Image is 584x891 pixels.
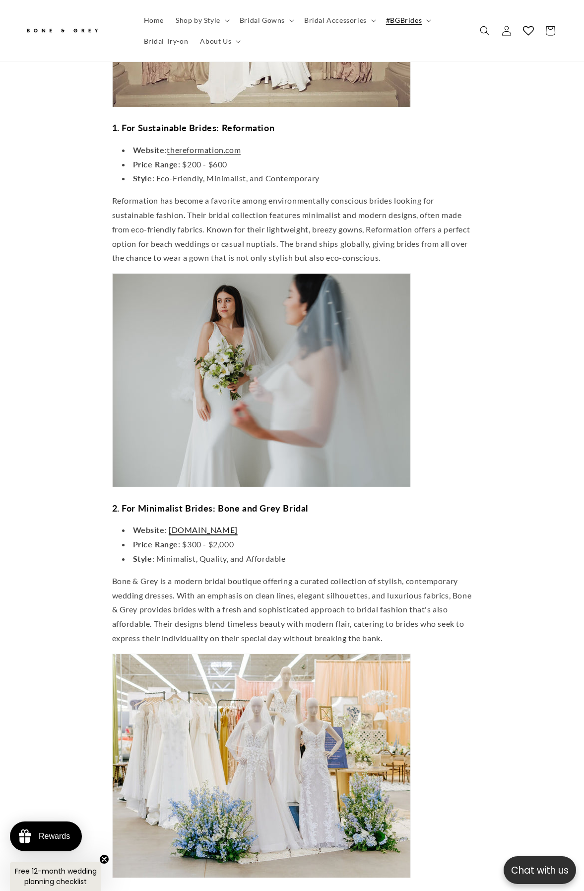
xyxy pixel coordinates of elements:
p: Reformation has become a favorite among environmentally conscious brides looking for sustainable ... [112,194,472,265]
li: : $200 - $600 [122,157,472,172]
span: Bridal Gowns [240,16,285,25]
summary: About Us [194,31,245,52]
span: Bridal Try-on [144,37,189,46]
a: Home [138,10,170,31]
strong: Website [133,525,165,534]
span: Bridal Accessories [304,16,367,25]
img: 7 Popular Bridal Gown Stores That Ship Globally | Bone and Grey Bridal | #BGBrides Blog [112,273,411,487]
img: 7 Popular Bridal Gown Stores That Ship Globally | Bone and Grey Bridal | #BGBrides Blog [112,654,411,878]
li: : $300 - $2,000 [122,537,472,552]
summary: Search [474,20,496,42]
span: thereformation [167,145,223,154]
summary: Bridal Gowns [234,10,298,31]
li: : [122,523,472,537]
span: About Us [200,37,231,46]
a: thereformation.com [167,145,241,154]
strong: Website [133,145,165,154]
a: 7 Popular Bridal Gown Stores That Ship Globally | Bone and Grey Bridal | #BGBrides Blog [112,872,411,882]
summary: #BGBrides [380,10,435,31]
li: : Eco-Friendly, Minimalist, and Contemporary [122,171,472,186]
div: Free 12-month wedding planning checklistClose teaser [10,862,101,891]
span: Home [144,16,164,25]
a: Bone and Grey Bridal [21,19,128,43]
a: Bridal Try-on [138,31,195,52]
li: : [122,143,472,157]
a: [DOMAIN_NAME] [169,525,238,534]
summary: Bridal Accessories [298,10,380,31]
span: Shop by Style [176,16,220,25]
span: .com [224,145,241,154]
div: Rewards [39,832,70,841]
strong: Style [133,173,152,183]
span: Free 12-month wedding planning checklist [15,866,97,887]
span: #BGBrides [386,16,422,25]
li: : Minimalist, Quality, and Affordable [122,552,472,566]
button: Open chatbox [504,856,576,884]
a: 7 Popular Bridal Gown Stores That Ship Globally | Bone and Grey Bridal | #BGBrides Blog [112,481,411,491]
a: 7 Popular Bridal Gown Stores That Ship Globally | Bone and Grey Bridal | #BGBrides Blog [112,101,411,111]
strong: Style [133,554,152,563]
strong: 2. For Minimalist Brides: Bone and Grey Bridal [112,503,309,514]
summary: Shop by Style [170,10,234,31]
p: Bone & Grey is a modern bridal boutique offering a curated collection of stylish, contemporary we... [112,574,472,646]
strong: Price Range [133,539,179,549]
strong: 1. For Sustainable Brides: Reformation [112,122,275,133]
strong: Price Range [133,159,179,169]
img: Bone and Grey Bridal [25,23,99,39]
p: Chat with us [504,863,576,878]
button: Close teaser [99,854,109,864]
